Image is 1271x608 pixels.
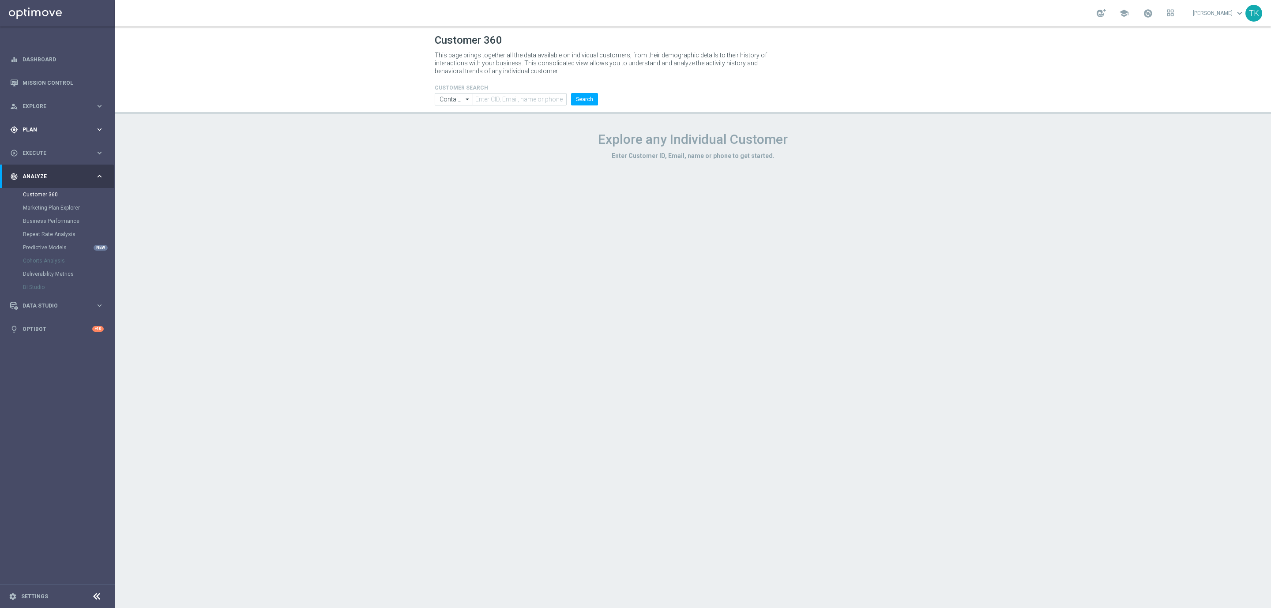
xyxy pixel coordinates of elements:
span: Analyze [23,174,95,179]
button: lightbulb Optibot +10 [10,326,104,333]
button: person_search Explore keyboard_arrow_right [10,103,104,110]
button: equalizer Dashboard [10,56,104,63]
a: Mission Control [23,71,104,94]
button: Data Studio keyboard_arrow_right [10,302,104,309]
button: gps_fixed Plan keyboard_arrow_right [10,126,104,133]
div: Cohorts Analysis [23,254,114,267]
div: Repeat Rate Analysis [23,228,114,241]
div: Deliverability Metrics [23,267,114,281]
i: equalizer [10,56,18,64]
a: Settings [21,594,48,599]
a: Predictive Models [23,244,92,251]
i: settings [9,593,17,600]
i: keyboard_arrow_right [95,125,104,134]
div: Business Performance [23,214,114,228]
span: keyboard_arrow_down [1235,8,1245,18]
div: TK [1245,5,1262,22]
div: Predictive Models [23,241,114,254]
div: Analyze [10,173,95,180]
i: play_circle_outline [10,149,18,157]
button: play_circle_outline Execute keyboard_arrow_right [10,150,104,157]
span: school [1119,8,1129,18]
a: Deliverability Metrics [23,270,92,278]
div: Dashboard [10,48,104,71]
div: Optibot [10,317,104,341]
div: Mission Control [10,71,104,94]
a: Dashboard [23,48,104,71]
div: Data Studio [10,302,95,310]
span: Data Studio [23,303,95,308]
a: Customer 360 [23,191,92,198]
i: track_changes [10,173,18,180]
i: keyboard_arrow_right [95,172,104,180]
input: Enter CID, Email, name or phone [473,93,567,105]
a: Optibot [23,317,92,341]
i: keyboard_arrow_right [95,102,104,110]
div: Execute [10,149,95,157]
i: keyboard_arrow_right [95,149,104,157]
i: arrow_drop_down [463,94,472,105]
div: Plan [10,126,95,134]
a: Repeat Rate Analysis [23,231,92,238]
span: Execute [23,150,95,156]
button: Search [571,93,598,105]
a: [PERSON_NAME]keyboard_arrow_down [1192,7,1245,20]
div: BI Studio [23,281,114,294]
h1: Customer 360 [435,34,951,47]
span: Plan [23,127,95,132]
span: Explore [23,104,95,109]
a: Marketing Plan Explorer [23,204,92,211]
p: This page brings together all the data available on individual customers, from their demographic ... [435,51,775,75]
i: gps_fixed [10,126,18,134]
button: Mission Control [10,79,104,86]
i: keyboard_arrow_right [95,301,104,310]
div: Explore [10,102,95,110]
input: Contains [435,93,473,105]
i: lightbulb [10,325,18,333]
i: person_search [10,102,18,110]
div: Marketing Plan Explorer [23,201,114,214]
div: +10 [92,326,104,332]
h3: Enter Customer ID, Email, name or phone to get started. [435,152,951,160]
h4: CUSTOMER SEARCH [435,85,598,91]
h1: Explore any Individual Customer [435,131,951,147]
button: track_changes Analyze keyboard_arrow_right [10,173,104,180]
div: NEW [94,245,108,251]
div: Customer 360 [23,188,114,201]
a: Business Performance [23,218,92,225]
